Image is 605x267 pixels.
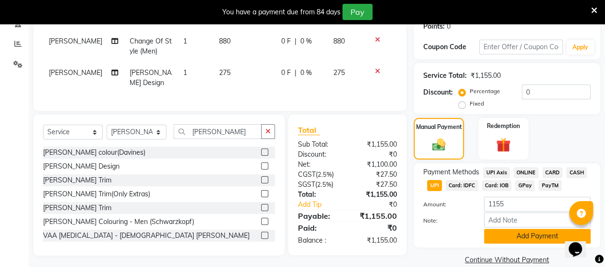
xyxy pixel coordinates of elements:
div: ( ) [291,170,348,180]
label: Fixed [470,99,484,108]
div: Discount: [423,87,453,97]
button: Add Payment [484,229,591,244]
div: Balance : [291,235,348,246]
label: Amount: [416,200,477,209]
div: You have a payment due from 84 days [222,7,341,17]
a: Add Tip [291,200,357,210]
span: SGST [298,180,315,189]
div: [PERSON_NAME] Design [43,161,120,171]
span: CGST [298,170,316,179]
div: Payable: [291,210,348,222]
div: ₹0 [347,222,404,234]
div: ₹1,155.00 [347,235,404,246]
div: [PERSON_NAME] colour(Davines) [43,148,145,158]
span: Card: IOB [482,180,512,191]
span: | [295,68,297,78]
span: 880 [219,37,231,45]
label: Percentage [470,87,500,96]
a: Continue Without Payment [416,255,598,265]
span: Card: IDFC [446,180,478,191]
div: Paid: [291,222,348,234]
span: Payment Methods [423,167,479,177]
span: 275 [333,68,344,77]
iframe: chat widget [565,229,595,257]
span: 0 F [281,36,291,46]
label: Note: [416,216,477,225]
div: ₹27.50 [347,170,404,180]
span: CASH [566,167,587,178]
span: 2.5% [317,181,331,188]
div: ₹1,155.00 [347,139,404,150]
img: _gift.svg [492,136,515,154]
div: Points: [423,21,445,32]
div: ₹1,155.00 [471,71,501,81]
span: 2.5% [318,171,332,178]
div: 0 [447,21,451,32]
button: Pay [342,4,373,20]
span: [PERSON_NAME] [49,37,102,45]
div: VAA [MEDICAL_DATA] - [DEMOGRAPHIC_DATA] [PERSON_NAME] [43,231,250,241]
button: Apply [567,40,594,54]
span: Change Of Style (Men) [130,37,172,55]
div: Service Total: [423,71,467,81]
div: ₹27.50 [347,180,404,190]
img: _cash.svg [428,137,450,152]
div: Net: [291,160,348,170]
div: Coupon Code [423,42,479,52]
div: Discount: [291,150,348,160]
span: | [295,36,297,46]
span: 880 [333,37,344,45]
div: Sub Total: [291,139,348,150]
span: 0 % [300,36,312,46]
div: [PERSON_NAME] Trim(Only Extras) [43,189,150,199]
span: UPI [427,180,442,191]
div: [PERSON_NAME] Trim [43,203,111,213]
span: 0 % [300,68,312,78]
div: ₹0 [347,150,404,160]
span: [PERSON_NAME] Design [130,68,172,87]
span: Total [298,125,320,135]
div: Total: [291,190,348,200]
input: Search or Scan [174,124,262,139]
label: Redemption [487,122,520,130]
div: ₹0 [357,200,404,210]
span: PayTM [539,180,561,191]
span: ONLINE [514,167,539,178]
div: ₹1,100.00 [347,160,404,170]
label: Manual Payment [416,123,462,131]
span: 0 F [281,68,291,78]
span: 1 [183,68,187,77]
div: [PERSON_NAME] Colouring - Men (Schwarzkopf) [43,217,194,227]
span: 275 [219,68,231,77]
input: Amount [484,197,591,212]
span: GPay [515,180,535,191]
span: CARD [542,167,563,178]
div: ₹1,155.00 [347,210,404,222]
input: Enter Offer / Coupon Code [479,40,563,54]
span: UPI Axis [483,167,510,178]
div: ₹1,155.00 [347,190,404,200]
div: ( ) [291,180,348,190]
span: [PERSON_NAME] [49,68,102,77]
input: Add Note [484,213,591,227]
span: 1 [183,37,187,45]
div: [PERSON_NAME] Trim [43,175,111,185]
